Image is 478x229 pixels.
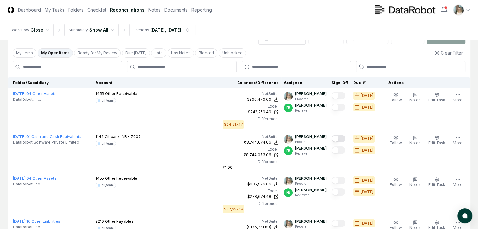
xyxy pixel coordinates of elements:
span: Follow [390,141,402,145]
p: [PERSON_NAME] [295,134,327,140]
div: Excel: [223,146,279,152]
button: Mark complete [332,92,345,99]
img: Logo [8,7,14,13]
button: Mark complete [332,177,345,184]
img: ACg8ocKh93A2PVxV7CaGalYBgc3fGwopTyyIAwAiiQ5buQbeS2iRnTQ=s96-c [284,177,293,185]
a: Reconciliations [110,7,145,13]
button: Edit Task [427,134,447,147]
p: [PERSON_NAME] [295,187,327,193]
div: Excel: [223,104,279,109]
span: Other Receivable [105,91,137,96]
div: NetSuite : [223,91,279,97]
span: Other Receivable [105,176,137,181]
div: Difference: [223,116,279,122]
button: Late [151,48,166,58]
button: atlas-launcher [457,208,472,223]
span: Follow [390,182,402,187]
span: Citibank INR - 7007 [105,134,141,139]
div: $266,476.66 [247,97,271,102]
span: Notes [409,141,421,145]
button: Mark complete [332,220,345,227]
a: My Tasks [45,7,64,13]
button: More [452,134,464,147]
p: Reviewer [295,108,327,113]
div: [DATE] [361,189,373,195]
th: Assignee [281,77,329,88]
button: Due Today [122,48,150,58]
span: DataRobot, Inc. [13,181,41,187]
a: [DATE]:04 Other Assets [13,176,57,181]
div: gl_team [102,141,114,146]
a: Dashboard [18,7,41,13]
p: Preparer [295,181,327,186]
div: [DATE] [361,221,373,226]
div: $27,252.18 [224,206,243,212]
div: NetSuite : [223,176,279,181]
div: NetSuite : [223,134,279,140]
p: [PERSON_NAME] [295,219,327,224]
span: Edit Task [428,182,445,187]
span: Notes [409,182,421,187]
button: Edit Task [427,91,447,104]
span: Notes [409,98,421,102]
a: [DATE]:16 Other Liabilities [13,219,60,224]
img: DataRobot logo [375,5,435,14]
span: Edit Task [428,98,445,102]
button: Follow [388,91,403,104]
div: ₹8,744,073.06 [244,152,271,158]
div: [DATE] [361,147,373,153]
a: [DATE]:01 Cash and Cash Equivalents [13,134,81,139]
button: Follow [388,134,403,147]
span: [DATE] : [13,219,26,224]
div: $278,674.48 [247,194,271,200]
button: Notes [408,134,422,147]
button: Notes [408,91,422,104]
button: More [452,91,464,104]
span: 2210 [96,219,104,224]
p: Preparer [295,97,327,101]
a: [DATE]:04 Other Assets [13,91,57,96]
a: Reporting [191,7,212,13]
div: $305,926.66 [247,181,271,187]
span: [DATE] : [13,91,26,96]
a: Checklist [87,7,106,13]
button: Follow [388,176,403,189]
p: Reviewer [295,151,327,156]
span: 1455 [96,176,104,181]
th: Folder/Subsidiary [8,77,93,88]
button: ₹8,744,074.06 [244,140,279,145]
img: ACg8ocKh93A2PVxV7CaGalYBgc3fGwopTyyIAwAiiQ5buQbeS2iRnTQ=s96-c [453,5,464,15]
div: gl_team [102,183,114,188]
a: Folders [68,7,84,13]
p: Preparer [295,140,327,144]
a: Notes [148,7,161,13]
div: ₹8,744,074.06 [244,140,271,145]
button: My Open Items [38,48,73,58]
a: $242,259.49 [223,109,279,115]
p: Reviewer [295,193,327,198]
div: [DATE] [361,104,373,110]
button: Unblocked [219,48,246,58]
button: $266,476.66 [247,97,279,102]
img: ACg8ocKh93A2PVxV7CaGalYBgc3fGwopTyyIAwAiiQ5buQbeS2iRnTQ=s96-c [284,135,293,144]
div: $24,217.17 [224,122,243,127]
div: [DATE] [361,93,373,99]
div: Account [96,80,217,86]
button: Mark complete [332,135,345,142]
button: Ready for My Review [74,48,121,58]
div: Due [353,80,378,86]
div: $242,259.49 [248,109,271,115]
span: DataRobot Software Private Limited [13,140,79,145]
span: [DATE] : [13,176,26,181]
span: DataRobot, Inc. [13,97,41,102]
p: [PERSON_NAME] [295,103,327,108]
div: Subsidiary [69,27,88,33]
button: My Items [13,48,36,58]
th: Balances/Difference [220,77,281,88]
p: Preparer [295,224,327,229]
span: 1455 [96,91,104,96]
button: Notes [408,176,422,189]
div: Excel: [223,188,279,194]
p: [PERSON_NAME] [295,176,327,181]
button: Mark complete [332,188,345,196]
